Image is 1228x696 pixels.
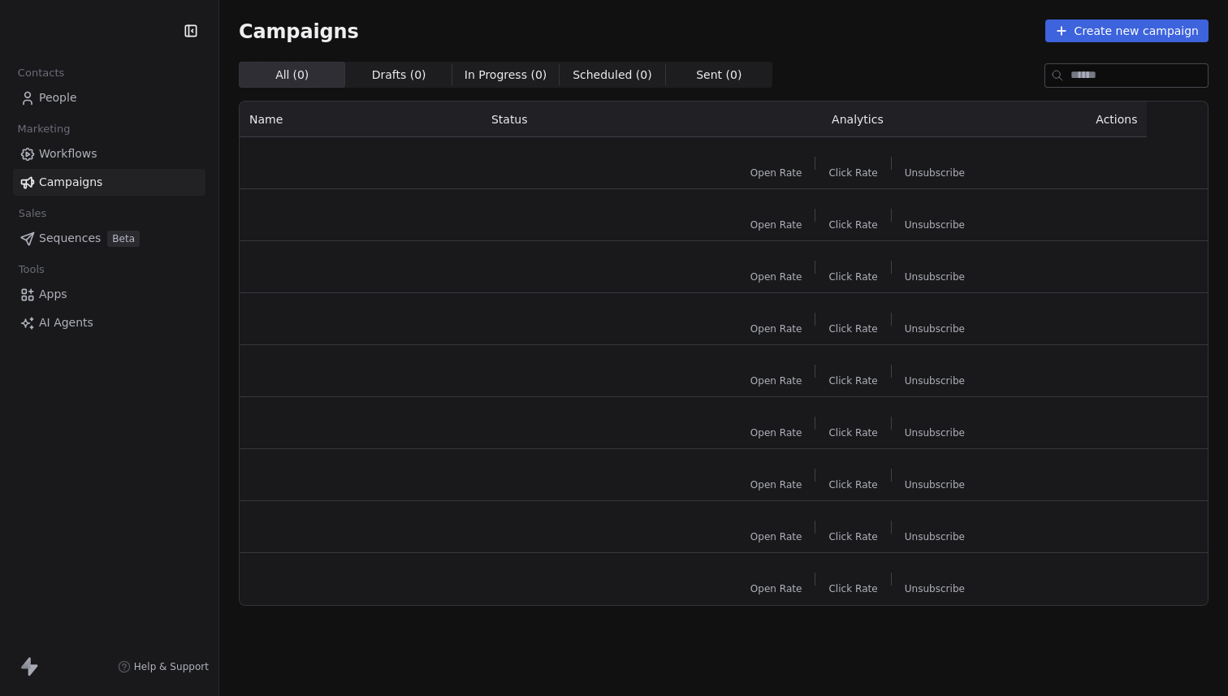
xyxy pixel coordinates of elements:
[750,166,802,179] span: Open Rate
[39,89,77,106] span: People
[828,530,877,543] span: Click Rate
[240,102,482,137] th: Name
[11,61,71,85] span: Contacts
[13,84,205,111] a: People
[134,660,209,673] span: Help & Support
[239,19,359,42] span: Campaigns
[828,270,877,283] span: Click Rate
[828,322,877,335] span: Click Rate
[828,478,877,491] span: Click Rate
[750,426,802,439] span: Open Rate
[39,174,102,191] span: Campaigns
[1045,19,1209,42] button: Create new campaign
[905,478,965,491] span: Unsubscribe
[13,140,205,167] a: Workflows
[750,582,802,595] span: Open Rate
[13,225,205,252] a: SequencesBeta
[39,286,67,303] span: Apps
[573,67,652,84] span: Scheduled ( 0 )
[13,169,205,196] a: Campaigns
[702,102,1013,137] th: Analytics
[750,530,802,543] span: Open Rate
[750,270,802,283] span: Open Rate
[107,231,140,247] span: Beta
[905,218,965,231] span: Unsubscribe
[905,322,965,335] span: Unsubscribe
[828,374,877,387] span: Click Rate
[750,374,802,387] span: Open Rate
[750,322,802,335] span: Open Rate
[482,102,702,137] th: Status
[905,530,965,543] span: Unsubscribe
[828,218,877,231] span: Click Rate
[905,166,965,179] span: Unsubscribe
[828,426,877,439] span: Click Rate
[13,309,205,336] a: AI Agents
[828,166,877,179] span: Click Rate
[905,582,965,595] span: Unsubscribe
[905,270,965,283] span: Unsubscribe
[905,426,965,439] span: Unsubscribe
[750,478,802,491] span: Open Rate
[39,230,101,247] span: Sequences
[39,145,97,162] span: Workflows
[465,67,547,84] span: In Progress ( 0 )
[1014,102,1148,137] th: Actions
[118,660,209,673] a: Help & Support
[696,67,742,84] span: Sent ( 0 )
[11,201,54,226] span: Sales
[13,281,205,308] a: Apps
[11,257,51,282] span: Tools
[905,374,965,387] span: Unsubscribe
[828,582,877,595] span: Click Rate
[39,314,93,331] span: AI Agents
[750,218,802,231] span: Open Rate
[11,117,77,141] span: Marketing
[372,67,426,84] span: Drafts ( 0 )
